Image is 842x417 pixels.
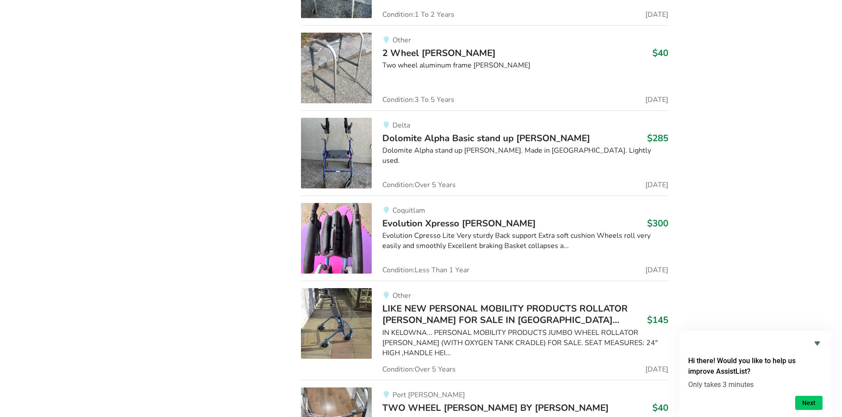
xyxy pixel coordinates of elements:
[382,181,456,188] span: Condition: Over 5 Years
[645,181,668,188] span: [DATE]
[301,281,668,380] a: mobility-like new personal mobility products rollator walker for sale in kelownaOtherLIKE NEW PER...
[301,203,372,274] img: mobility-evolution xpresso lite walker
[382,217,536,229] span: Evolution Xpresso [PERSON_NAME]
[688,380,823,389] p: Only takes 3 minutes
[301,288,372,359] img: mobility-like new personal mobility products rollator walker for sale in kelowna
[382,60,668,71] div: Two wheel aluminum frame [PERSON_NAME]
[392,35,411,45] span: Other
[301,33,372,103] img: mobility-2 wheel walker
[645,366,668,373] span: [DATE]
[688,356,823,377] h2: Hi there! Would you like to help us improve AssistList?
[392,291,411,301] span: Other
[652,402,668,413] h3: $40
[392,206,425,215] span: Coquitlam
[382,96,454,103] span: Condition: 3 To 5 Years
[382,231,668,251] div: Evolution Cpresso Lite Very sturdy Back support Extra soft cushion Wheels roll very easily and sm...
[392,390,465,400] span: Port [PERSON_NAME]
[301,110,668,195] a: mobility-dolomite alpha basic stand up walkerDeltaDolomite Alpha Basic stand up [PERSON_NAME]$285...
[645,267,668,274] span: [DATE]
[647,218,668,229] h3: $300
[382,132,590,144] span: Dolomite Alpha Basic stand up [PERSON_NAME]
[647,314,668,326] h3: $145
[301,118,372,188] img: mobility-dolomite alpha basic stand up walker
[645,96,668,103] span: [DATE]
[382,302,628,326] span: LIKE NEW PERSONAL MOBILITY PRODUCTS ROLLATOR [PERSON_NAME] FOR SALE IN [GEOGRAPHIC_DATA]...
[382,47,495,59] span: 2 Wheel [PERSON_NAME]
[647,132,668,144] h3: $285
[382,11,454,18] span: Condition: 1 To 2 Years
[795,396,823,410] button: Next question
[301,25,668,110] a: mobility-2 wheel walkerOther2 Wheel [PERSON_NAME]$40Two wheel aluminum frame [PERSON_NAME]Conditi...
[652,47,668,59] h3: $40
[688,338,823,410] div: Hi there! Would you like to help us improve AssistList?
[301,195,668,281] a: mobility-evolution xpresso lite walkerCoquitlamEvolution Xpresso [PERSON_NAME]$300Evolution Cpres...
[382,146,668,166] div: Dolomite Alpha stand up [PERSON_NAME]. Made in [GEOGRAPHIC_DATA]. Lightly used.
[382,328,668,358] div: IN KELOWNA... PERSONAL MOBILITY PRODUCTS JUMBO WHEEL ROLLATOR [PERSON_NAME] (WITH OXYGEN TANK CRA...
[392,120,410,130] span: Delta
[382,366,456,373] span: Condition: Over 5 Years
[382,267,469,274] span: Condition: Less Than 1 Year
[645,11,668,18] span: [DATE]
[812,338,823,349] button: Hide survey
[382,402,609,414] span: TWO WHEEL [PERSON_NAME] BY [PERSON_NAME]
